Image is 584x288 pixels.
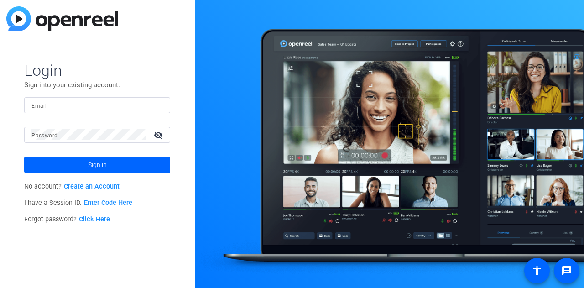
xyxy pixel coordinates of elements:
[24,183,120,190] span: No account?
[6,6,118,31] img: blue-gradient.svg
[24,199,132,207] span: I have a Session ID.
[24,61,170,80] span: Login
[532,265,542,276] mat-icon: accessibility
[24,80,170,90] p: Sign into your existing account.
[31,99,163,110] input: Enter Email Address
[24,157,170,173] button: Sign in
[24,215,110,223] span: Forgot password?
[79,215,110,223] a: Click Here
[31,103,47,109] mat-label: Email
[64,183,120,190] a: Create an Account
[31,132,57,139] mat-label: Password
[561,265,572,276] mat-icon: message
[84,199,132,207] a: Enter Code Here
[148,128,170,141] mat-icon: visibility_off
[88,153,107,176] span: Sign in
